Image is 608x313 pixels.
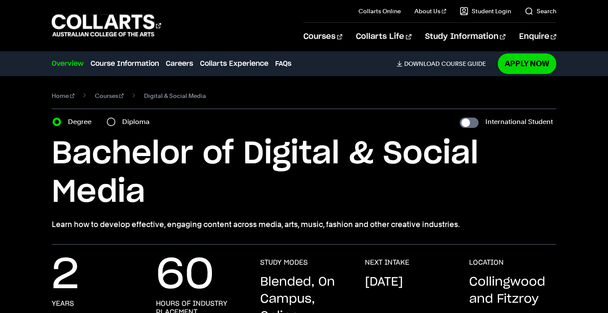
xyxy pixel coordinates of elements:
a: Enquire [519,23,556,51]
a: Overview [52,59,84,69]
a: Collarts Experience [200,59,268,69]
p: [DATE] [365,274,403,291]
a: FAQs [275,59,291,69]
label: International Student [485,116,553,128]
a: Courses [303,23,342,51]
h3: NEXT INTAKE [365,258,409,267]
span: Download [404,60,440,68]
p: 2 [52,258,79,292]
a: Collarts Life [356,23,411,51]
a: Search [525,7,556,15]
a: Apply Now [498,53,556,74]
a: Study Information [425,23,505,51]
label: Diploma [122,116,155,128]
h1: Bachelor of Digital & Social Media [52,135,556,212]
a: DownloadCourse Guide [397,60,493,68]
a: Careers [166,59,193,69]
a: About Us [414,7,446,15]
a: Home [52,90,74,102]
div: Go to homepage [52,13,161,38]
a: Student Login [460,7,511,15]
a: Courses [95,90,124,102]
p: Collingwood and Fitzroy [469,274,556,308]
h3: years [52,299,74,308]
a: Course Information [91,59,159,69]
p: Learn how to develop effective, engaging content across media, arts, music, fashion and other cre... [52,219,556,230]
label: Degree [68,116,97,128]
h3: STUDY MODES [260,258,308,267]
span: Digital & Social Media [144,90,206,102]
p: 60 [156,258,214,292]
h3: LOCATION [469,258,504,267]
a: Collarts Online [358,7,401,15]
